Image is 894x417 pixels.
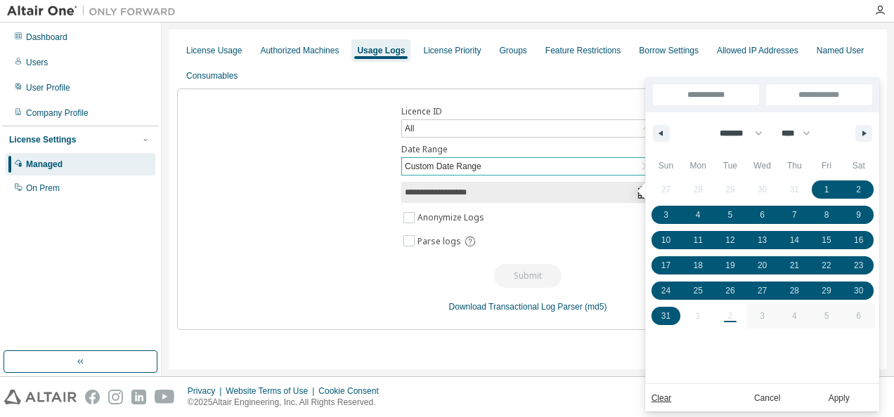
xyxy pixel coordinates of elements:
span: 19 [725,253,734,278]
button: 10 [650,227,682,253]
span: 6 [760,202,765,227]
span: 13 [758,227,767,253]
button: Cancel [734,391,801,405]
span: 8 [824,202,829,227]
span: 14 [790,227,799,253]
span: 9 [856,202,861,227]
span: 7 [792,202,797,227]
a: Download Transactional Log Parser [449,302,583,312]
p: © 2025 Altair Engineering, Inc. All Rights Reserved. [188,397,387,409]
div: License Usage [186,45,242,56]
span: 2 [856,177,861,202]
span: 22 [822,253,831,278]
span: [DATE] [645,77,659,101]
button: Submit [494,264,562,288]
span: 3 [663,202,668,227]
span: 30 [854,278,863,303]
div: Cookie Consent [318,385,387,397]
span: 21 [790,253,799,278]
button: 4 [682,202,714,227]
button: 27 [746,278,779,303]
div: Named User [817,45,864,56]
a: (md5) [585,302,607,312]
img: linkedin.svg [131,390,146,404]
span: Thu [778,154,810,177]
img: facebook.svg [85,390,100,404]
button: 30 [843,278,875,303]
button: 21 [778,253,810,278]
button: 18 [682,253,714,278]
button: 28 [778,278,810,303]
span: Wed [746,154,779,177]
span: 23 [854,253,863,278]
div: Managed [26,159,63,170]
button: 7 [778,202,810,227]
button: 11 [682,227,714,253]
span: 17 [661,253,670,278]
button: 15 [810,227,843,253]
span: 31 [661,303,670,329]
div: All [403,121,416,136]
button: 16 [843,227,875,253]
label: Date Range [401,144,654,155]
button: 26 [714,278,746,303]
button: 25 [682,278,714,303]
div: Usage Logs [357,45,405,56]
img: youtube.svg [155,390,175,404]
img: instagram.svg [108,390,123,404]
img: altair_logo.svg [4,390,77,404]
button: 24 [650,278,682,303]
span: 28 [790,278,799,303]
span: 5 [728,202,733,227]
button: 19 [714,253,746,278]
span: 24 [661,278,670,303]
span: 16 [854,227,863,253]
div: Company Profile [26,107,89,119]
button: 2 [843,177,875,202]
div: Consumables [186,70,238,81]
div: Groups [500,45,527,56]
div: Custom Date Range [403,159,484,174]
button: 29 [810,278,843,303]
div: Allowed IP Addresses [717,45,798,56]
span: This Month [645,198,659,234]
div: Feature Restrictions [545,45,621,56]
span: 12 [725,227,734,253]
div: Privacy [188,385,226,397]
span: Sun [650,154,682,177]
button: 31 [650,303,682,329]
button: 6 [746,202,779,227]
span: 25 [694,278,703,303]
span: Last Week [645,161,659,198]
span: Last Month [645,234,659,271]
div: Users [26,57,48,68]
span: 1 [824,177,829,202]
label: Anonymize Logs [417,209,487,226]
span: 29 [822,278,831,303]
button: 17 [650,253,682,278]
button: 12 [714,227,746,253]
button: 1 [810,177,843,202]
span: Tue [714,154,746,177]
span: 20 [758,253,767,278]
span: 15 [822,227,831,253]
button: 20 [746,253,779,278]
div: Dashboard [26,32,67,43]
button: Apply [805,391,873,405]
button: 3 [650,202,682,227]
span: [DATE] [645,101,659,125]
button: 13 [746,227,779,253]
span: 18 [694,253,703,278]
span: 11 [694,227,703,253]
div: All [402,120,654,137]
img: Altair One [7,4,183,18]
div: Website Terms of Use [226,385,318,397]
span: Mon [682,154,714,177]
span: 27 [758,278,767,303]
div: Authorized Machines [260,45,339,56]
span: Fri [810,154,843,177]
button: 8 [810,202,843,227]
div: Custom Date Range [402,158,654,175]
button: 14 [778,227,810,253]
label: Licence ID [401,106,654,117]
